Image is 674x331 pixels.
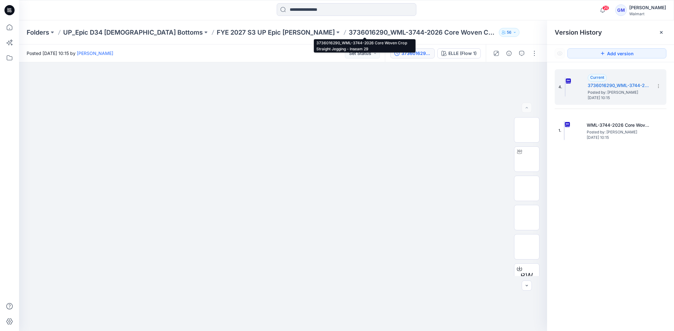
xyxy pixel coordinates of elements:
div: ELLE (Flow 1) [448,50,477,57]
span: 20 [602,5,609,10]
span: Posted by: Gayan Mahawithanalage [587,129,650,135]
span: 4. [558,84,562,90]
p: 56 [507,29,512,36]
div: [PERSON_NAME] [629,4,666,11]
span: BW [520,270,533,282]
span: [DATE] 10:15 [588,96,651,100]
span: Current [590,75,604,80]
div: GM [615,4,627,16]
span: Posted by: Gayan Mahawithanalage [588,89,651,96]
span: [DATE] 10:15 [587,135,650,140]
button: ELLE (Flow 1) [437,48,481,58]
button: Close [659,30,664,35]
a: UP_Epic D34 [DEMOGRAPHIC_DATA] Bottoms [63,28,203,37]
button: Show Hidden Versions [555,48,565,58]
a: Folders [27,28,49,37]
div: 3736016290_WML-3744-2026-Core Woven Crop Straight Jegging_Size 6 [401,50,431,57]
button: 56 [499,28,519,37]
a: [PERSON_NAME] [77,51,113,56]
span: Version History [555,29,602,36]
h5: WML-3744-2026 Core Woven Crop Straight Jegging - Inseam 27"_Soft Silver [587,121,650,129]
button: 3736016290_WML-3744-2026-Core Woven Crop Straight Jegging_Size 6 [390,48,435,58]
button: Details [504,48,514,58]
a: FYE 2027 S3 UP Epic [PERSON_NAME] [217,28,335,37]
h5: 3736016290_WML-3744-2026-Core Woven Crop Straight Jegging_Size 6 [588,82,651,89]
span: 1. [558,128,561,133]
div: Walmart [629,11,666,16]
button: Add version [567,48,666,58]
span: Posted [DATE] 10:15 by [27,50,113,57]
p: 3736016290_WML-3744-2026 Core Woven Crop Straight Jegging - Inseam 29 [349,28,496,37]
